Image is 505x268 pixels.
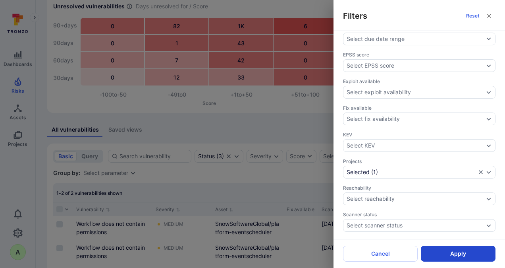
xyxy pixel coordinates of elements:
[421,246,495,262] button: Apply
[343,246,418,262] button: Cancel
[347,196,484,202] button: Select reachability
[347,89,411,95] div: Select exploit availability
[347,35,405,43] div: Select due date range
[347,62,484,69] button: Select EPSS score
[343,238,495,244] span: Tags
[347,169,370,175] div: Selected
[486,196,492,202] button: Expand dropdown
[343,212,495,218] span: Scanner status
[343,158,495,164] span: Projects
[343,105,495,111] span: Fix available
[486,142,492,149] button: Expand dropdown
[343,185,495,191] span: Reachability
[483,10,495,22] button: close
[347,142,484,149] button: Select KEV
[347,196,395,202] div: Select reachability
[343,10,367,21] span: Filters
[486,116,492,122] button: Expand dropdown
[478,169,484,175] button: Clear selection
[347,142,375,149] div: Select KEV
[347,62,394,69] div: Select EPSS score
[343,52,495,58] span: EPSS score
[486,222,492,229] button: Expand dropdown
[343,132,495,138] span: KEV
[347,116,484,122] button: Select fix availability
[343,78,495,84] span: Exploit available
[347,89,484,95] button: Select exploit availability
[486,62,492,69] button: Expand dropdown
[343,33,495,45] button: Select due date range
[347,222,403,229] div: Select scanner status
[343,166,495,179] div: platform-data-services
[347,222,484,229] button: Select scanner status
[347,169,476,175] div: ( 1 )
[347,116,400,122] div: Select fix availability
[486,169,492,175] button: Expand dropdown
[347,169,476,175] button: Selected(1)
[463,10,483,22] button: Reset
[486,89,492,95] button: Expand dropdown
